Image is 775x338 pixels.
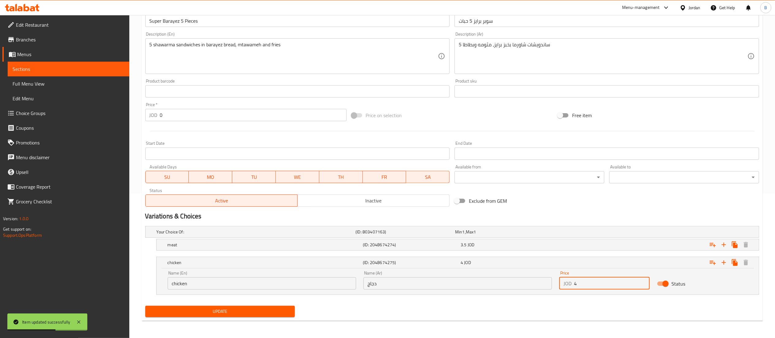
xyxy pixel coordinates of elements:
[8,76,129,91] a: Full Menu View
[145,171,189,183] button: SU
[707,257,718,268] button: Add choice group
[16,168,124,176] span: Upsell
[191,173,230,182] span: MO
[408,173,447,182] span: SA
[160,109,347,121] input: Please enter price
[145,212,759,221] h2: Variations & Choices
[322,173,360,182] span: TH
[718,239,729,250] button: Add new choice
[150,111,158,119] p: JOD
[572,112,592,119] span: Free item
[729,239,740,250] button: Clone new choice
[13,65,124,73] span: Sections
[16,21,124,29] span: Edit Restaurant
[300,196,447,205] span: Inactive
[2,150,129,165] a: Menu disclaimer
[2,179,129,194] a: Coverage Report
[16,109,124,117] span: Choice Groups
[609,171,759,183] div: ​
[22,319,70,325] div: Item updated successfully
[366,112,402,119] span: Price on selection
[16,154,124,161] span: Menu disclaimer
[276,171,319,183] button: WE
[459,42,747,71] textarea: 5 ساندويشات شاورما بخبز برايز، مثومه وبطاطا
[16,139,124,146] span: Promotions
[145,15,450,27] input: Enter name En
[764,4,767,11] span: B
[146,226,759,237] div: Expand
[3,225,31,233] span: Get support on:
[363,259,458,266] h5: (ID: 2048674275)
[454,85,759,98] input: Please enter product sku
[148,173,187,182] span: SU
[13,95,124,102] span: Edit Menu
[464,259,471,267] span: JOD
[319,171,363,183] button: TH
[168,242,361,248] h5: meat
[145,306,295,317] button: Update
[740,239,751,250] button: Delete meat
[355,229,453,235] h5: (ID: 803407163)
[8,91,129,106] a: Edit Menu
[365,173,404,182] span: FR
[689,4,701,11] div: Jordan
[13,80,124,87] span: Full Menu View
[189,171,232,183] button: MO
[468,241,474,249] span: JOD
[157,239,759,250] div: Expand
[363,171,406,183] button: FR
[406,171,450,183] button: SA
[2,32,129,47] a: Branches
[278,173,317,182] span: WE
[157,257,759,268] div: Expand
[740,257,751,268] button: Delete chicken
[148,196,295,205] span: Active
[707,239,718,250] button: Add choice group
[363,277,552,290] input: Enter name Ar
[16,36,124,43] span: Branches
[2,47,129,62] a: Menus
[473,228,476,236] span: 1
[235,173,273,182] span: TU
[469,197,507,205] span: Exclude from GEM
[16,198,124,205] span: Grocery Checklist
[455,229,552,235] div: ,
[2,106,129,121] a: Choice Groups
[466,228,473,236] span: Max
[3,215,18,223] span: Version:
[729,257,740,268] button: Clone new choice
[3,231,42,239] a: Support.OpsPlatform
[363,242,458,248] h5: (ID: 2048674274)
[718,257,729,268] button: Add new choice
[16,124,124,132] span: Coupons
[455,228,462,236] span: Min
[145,85,450,98] input: Please enter product barcode
[671,280,685,287] span: Status
[2,17,129,32] a: Edit Restaurant
[461,259,463,267] span: 4
[2,165,129,179] a: Upsell
[150,42,438,71] textarea: 5 shawarma sandwiches in barayez bread, mtawameh and fries
[564,280,572,287] p: JOD
[297,194,450,207] button: Inactive
[17,51,124,58] span: Menus
[622,4,660,11] div: Menu-management
[8,62,129,76] a: Sections
[2,121,129,135] a: Coupons
[16,183,124,190] span: Coverage Report
[454,15,759,27] input: Enter name Ar
[168,259,361,266] h5: chicken
[145,194,298,207] button: Active
[157,229,353,235] h5: Your Choice Of:
[462,228,465,236] span: 1
[168,277,356,290] input: Enter name En
[574,277,650,290] input: Please enter price
[461,241,466,249] span: 3.5
[454,171,604,183] div: ​
[2,194,129,209] a: Grocery Checklist
[232,171,276,183] button: TU
[19,215,28,223] span: 1.0.0
[2,135,129,150] a: Promotions
[150,308,290,315] span: Update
